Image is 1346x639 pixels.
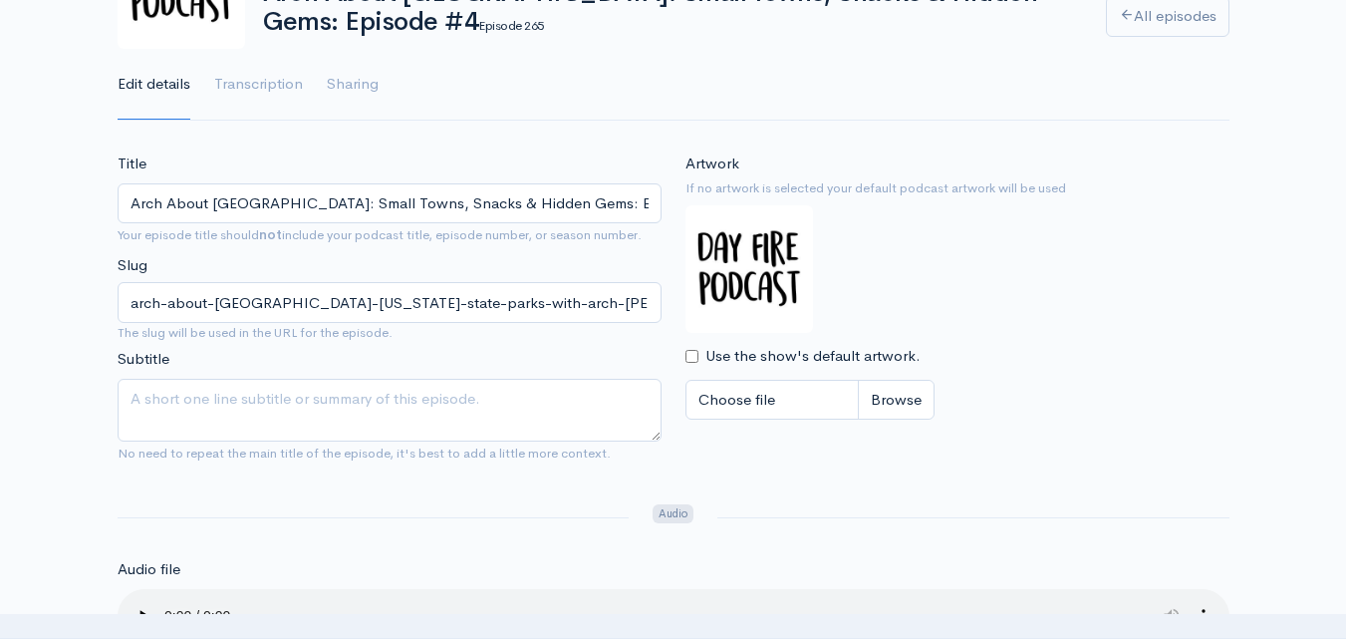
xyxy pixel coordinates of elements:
[118,282,662,323] input: title-of-episode
[118,226,642,243] small: Your episode title should include your podcast title, episode number, or season number.
[118,558,180,581] label: Audio file
[118,323,662,343] small: The slug will be used in the URL for the episode.
[685,153,739,175] label: Artwork
[259,226,282,243] strong: not
[685,178,1229,198] small: If no artwork is selected your default podcast artwork will be used
[118,183,662,224] input: What is the episode's title?
[118,153,146,175] label: Title
[118,49,190,121] a: Edit details
[653,504,693,523] span: Audio
[118,445,611,462] small: No need to repeat the main title of the episode, it's best to add a little more context.
[705,345,921,368] label: Use the show's default artwork.
[118,254,147,277] label: Slug
[118,348,169,371] label: Subtitle
[327,49,379,121] a: Sharing
[478,17,543,34] small: Episode 265
[214,49,303,121] a: Transcription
